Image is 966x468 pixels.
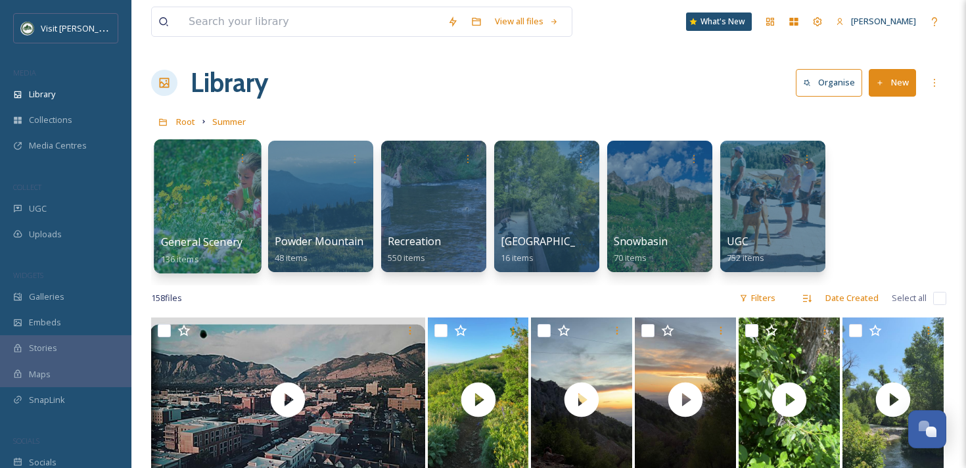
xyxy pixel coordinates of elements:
span: SOCIALS [13,436,39,446]
span: 136 items [161,252,199,264]
a: Root [176,114,195,129]
span: 48 items [275,252,308,264]
a: Powder Mountain48 items [275,235,363,264]
span: Library [29,88,55,101]
button: Organise [796,69,862,96]
input: Search your library [182,7,441,36]
span: WIDGETS [13,270,43,280]
span: Uploads [29,228,62,241]
a: Snowbasin70 items [614,235,668,264]
span: 550 items [388,252,425,264]
span: Powder Mountain [275,234,363,248]
span: Galleries [29,291,64,303]
button: New [869,69,916,96]
span: Snowbasin [614,234,668,248]
span: [GEOGRAPHIC_DATA] [501,234,607,248]
span: Embeds [29,316,61,329]
span: Visit [PERSON_NAME] [41,22,124,34]
span: [PERSON_NAME] [851,15,916,27]
a: [GEOGRAPHIC_DATA]16 items [501,235,607,264]
a: View all files [488,9,565,34]
span: Summer [212,116,246,128]
a: Library [191,63,268,103]
a: UGC752 items [727,235,764,264]
a: Recreation550 items [388,235,441,264]
span: General Scenery [161,235,242,249]
span: SnapLink [29,394,65,406]
div: Date Created [819,285,885,311]
span: Stories [29,342,57,354]
span: Maps [29,368,51,381]
span: Root [176,116,195,128]
a: General Scenery136 items [161,236,242,265]
span: UGC [29,202,47,215]
span: COLLECT [13,182,41,192]
span: 16 items [501,252,534,264]
span: MEDIA [13,68,36,78]
span: 158 file s [151,292,182,304]
a: What's New [686,12,752,31]
span: Media Centres [29,139,87,152]
span: UGC [727,234,748,248]
span: Select all [892,292,927,304]
span: Collections [29,114,72,126]
a: [PERSON_NAME] [829,9,923,34]
div: Filters [733,285,782,311]
span: 70 items [614,252,647,264]
button: Open Chat [908,410,946,448]
span: Recreation [388,234,441,248]
a: Summer [212,114,246,129]
img: Unknown.png [21,22,34,35]
span: 752 items [727,252,764,264]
